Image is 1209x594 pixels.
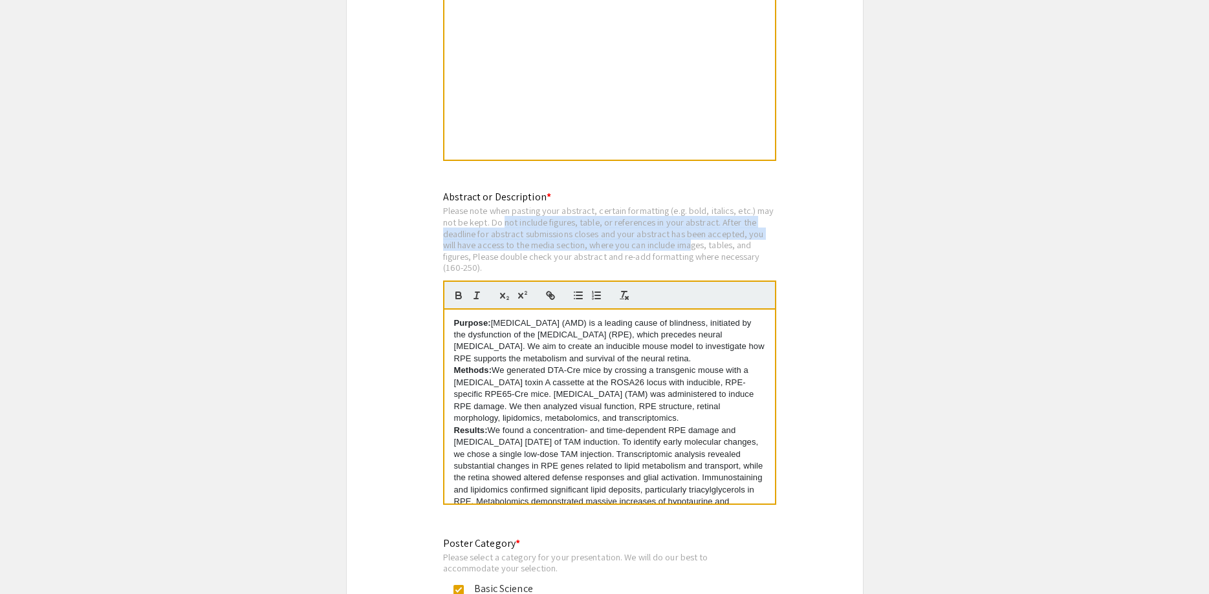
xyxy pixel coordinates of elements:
[443,205,776,273] div: Please note when pasting your abstract, certain formatting (e.g. bold, italics, etc.) may not be ...
[454,425,488,435] strong: Results:
[443,536,521,550] mat-label: Poster Category
[454,425,765,520] p: We found a concentration- and time-dependent RPE damage and [MEDICAL_DATA] [DATE] of TAM inductio...
[443,551,746,574] div: Please select a category for your presentation. We will do our best to accommodate your selection.
[454,365,492,375] strong: Methods:
[454,317,765,365] p: [MEDICAL_DATA] (AMD) is a leading cause of blindness, initiated by the dysfunction of the [MEDICA...
[454,365,765,424] p: We generated DTA-Cre mice by crossing a transgenic mouse with a [MEDICAL_DATA] toxin A cassette a...
[443,190,551,204] mat-label: Abstract or Description
[10,536,55,584] iframe: Chat
[454,318,491,328] strong: Purpose:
